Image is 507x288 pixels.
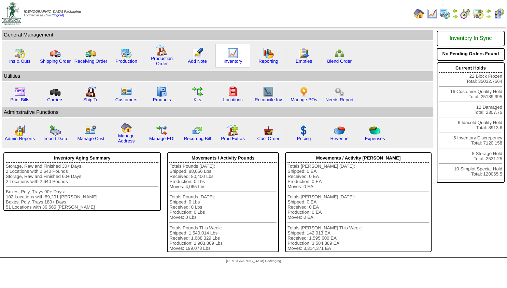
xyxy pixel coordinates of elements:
div: Movements / Activity Pounds [169,154,277,163]
img: calendarinout.gif [473,8,484,19]
a: Import Data [43,136,67,141]
img: line_graph2.gif [263,86,274,97]
a: Ship To [83,97,98,102]
a: Needs Report [325,97,353,102]
img: network.png [334,48,345,59]
img: arrowright.gif [486,14,491,19]
img: workflow.gif [192,86,203,97]
img: workflow.png [334,86,345,97]
td: General Management [2,30,433,40]
a: (logout) [53,14,64,17]
img: workorder.gif [298,48,309,59]
img: zoroco-logo-small.webp [2,2,21,25]
a: Add Note [188,59,207,64]
img: orders.gif [192,48,203,59]
a: Print Bills [10,97,29,102]
a: Pricing [297,136,311,141]
a: Customers [115,97,137,102]
a: Products [153,97,171,102]
div: No Pending Orders Found [439,49,502,58]
img: dollar.gif [298,125,309,136]
span: [DEMOGRAPHIC_DATA] Packaging [24,10,81,14]
a: Expenses [365,136,385,141]
img: truck3.gif [50,86,61,97]
div: Current Holds [439,64,502,73]
a: Locations [223,97,242,102]
img: import.gif [50,125,61,136]
img: factory2.gif [85,86,96,97]
img: truck2.gif [85,48,96,59]
img: home.gif [413,8,424,19]
td: Utilities [2,71,433,81]
img: calendarblend.gif [460,8,471,19]
a: Production [115,59,137,64]
span: Logged in as Crost [24,10,81,17]
img: locations.gif [227,86,238,97]
a: Production Order [151,56,173,66]
a: Ins & Outs [9,59,30,64]
img: calendarprod.gif [121,48,132,59]
span: [DEMOGRAPHIC_DATA] Packaging [226,259,281,263]
img: factory.gif [156,45,167,56]
img: truck.gif [50,48,61,59]
img: po.png [298,86,309,97]
img: cust_order.png [263,125,274,136]
img: graph2.png [14,125,25,136]
img: calendarprod.gif [439,8,450,19]
img: edi.gif [156,125,167,136]
img: reconcile.gif [192,125,203,136]
a: Manage Address [118,133,135,143]
div: Storage, Raw and Finished 30+ Days: 2 Locations with 2,640 Pounds Storage, Raw and Finished 60+ D... [6,164,158,210]
div: 22 Block Frozen Total: 35032.7564 16 Customer Quality Hold Total: 25189.995 12 Damaged Total: 230... [437,62,505,183]
a: Revenue [330,136,348,141]
img: pie_chart2.png [369,125,380,136]
a: Reconcile Inv [255,97,282,102]
a: Shipping Order [40,59,71,64]
div: Inventory In Sync [439,32,502,45]
div: Totals Pounds [DATE]: Shipped: 88,056 Lbs Received: 80,400 Lbs Production: 0 Lbs Moves: 4,065 Lbs... [169,164,277,251]
a: Kits [194,97,201,102]
a: Cust Order [257,136,279,141]
img: home.gif [121,122,132,133]
img: graph.gif [263,48,274,59]
a: Inventory [224,59,242,64]
img: managecust.png [85,125,97,136]
img: invoice2.gif [14,86,25,97]
a: Manage POs [291,97,317,102]
a: Manage EDI [149,136,174,141]
a: Manage Cust [77,136,104,141]
img: arrowleft.gif [486,8,491,14]
a: Reporting [258,59,278,64]
a: Blend Order [327,59,352,64]
img: customers.gif [121,86,132,97]
img: cabinet.gif [156,86,167,97]
div: Movements / Activity [PERSON_NAME] [287,154,429,163]
div: Totals [PERSON_NAME] [DATE]: Shipped: 0 EA Received: 0 EA Production: 0 EA Moves: 0 EA Totals [PE... [287,164,429,251]
img: line_graph.gif [426,8,437,19]
a: Recurring Bill [184,136,211,141]
img: prodextras.gif [227,125,238,136]
img: calendarinout.gif [14,48,25,59]
td: Adminstrative Functions [2,107,433,117]
img: pie_chart.png [334,125,345,136]
a: Prod Extras [221,136,245,141]
img: line_graph.gif [227,48,238,59]
a: Admin Reports [5,136,35,141]
img: arrowleft.gif [452,8,458,14]
div: Inventory Aging Summary [6,154,158,163]
img: arrowright.gif [452,14,458,19]
a: Carriers [47,97,63,102]
a: Empties [296,59,312,64]
a: Receiving Order [74,59,107,64]
img: calendarcustomer.gif [493,8,504,19]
